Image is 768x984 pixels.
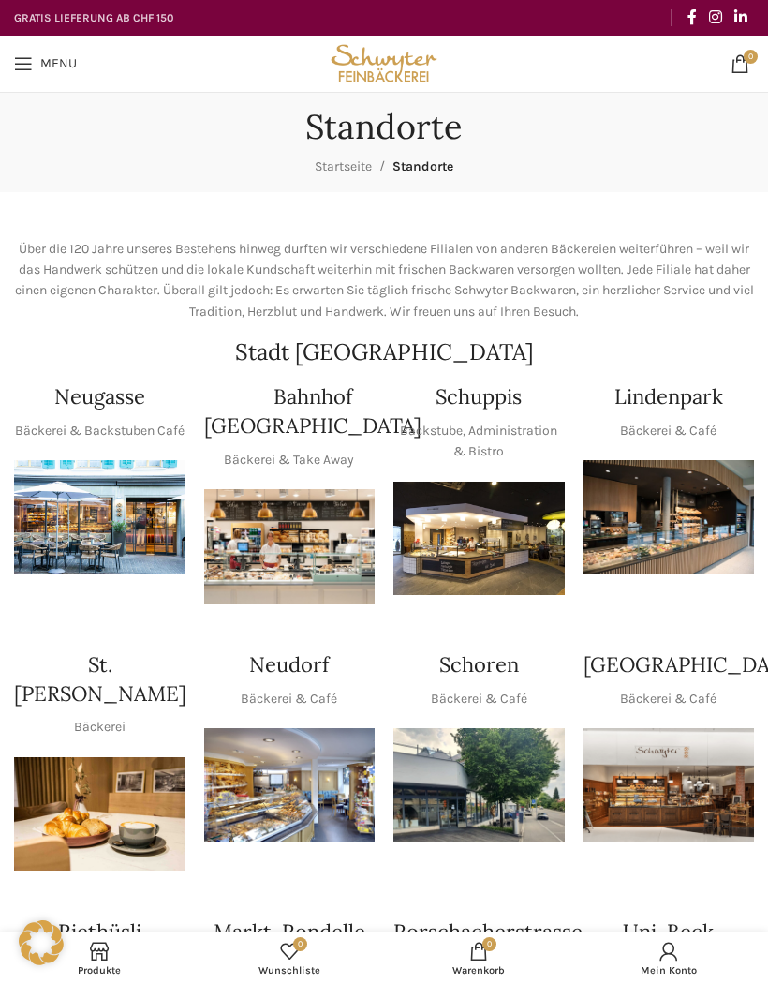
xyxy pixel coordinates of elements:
[614,382,723,411] h4: Lindenpark
[623,917,714,947] h4: Uni-Beck
[195,937,385,979] a: 0 Wunschliste
[204,489,376,604] img: Bahnhof St. Gallen
[14,11,173,24] strong: GRATIS LIEFERUNG AB CHF 150
[620,421,716,441] p: Bäckerei & Café
[583,964,755,977] span: Mein Konto
[393,421,565,463] p: Backstube, Administration & Bistro
[393,917,583,947] h4: Rorschacherstrasse
[195,937,385,979] div: Meine Wunschliste
[620,689,716,709] p: Bäckerei & Café
[327,36,442,92] img: Bäckerei Schwyter
[721,45,759,82] a: 0
[249,650,329,679] h4: Neudorf
[393,728,565,842] img: 0842cc03-b884-43c1-a0c9-0889ef9087d6 copy
[14,341,754,364] h2: Stadt [GEOGRAPHIC_DATA]
[241,689,337,709] p: Bäckerei & Café
[14,460,185,574] img: Neugasse
[14,757,185,872] img: schwyter-23
[744,50,758,64] span: 0
[5,937,195,979] a: Produkte
[681,3,702,32] a: Facebook social link
[392,158,453,174] span: Standorte
[204,382,421,440] h4: Bahnhof [GEOGRAPHIC_DATA]
[583,460,755,574] img: 017-e1571925257345
[436,382,522,411] h4: Schuppis
[702,3,728,32] a: Instagram social link
[482,937,496,951] span: 0
[315,158,372,174] a: Startseite
[58,917,141,947] h4: Riethüsli
[384,937,574,979] div: My cart
[74,717,126,738] p: Bäckerei
[393,964,565,977] span: Warenkorb
[40,57,77,70] span: Menu
[729,3,754,32] a: Linkedin social link
[224,450,354,470] p: Bäckerei & Take Away
[431,689,527,709] p: Bäckerei & Café
[439,650,519,679] h4: Schoren
[293,937,307,951] span: 0
[305,107,463,147] h1: Standorte
[15,421,185,441] p: Bäckerei & Backstuben Café
[5,45,86,82] a: Open mobile menu
[384,937,574,979] a: 0 Warenkorb
[14,239,754,323] p: Über die 120 Jahre unseres Bestehens hinweg durften wir verschiedene Filialen von anderen Bäckere...
[54,382,145,411] h4: Neugasse
[574,937,764,979] a: Mein Konto
[14,650,186,708] h4: St. [PERSON_NAME]
[583,728,755,842] img: Schwyter-1800x900
[204,728,376,842] img: Neudorf_1
[393,482,565,596] img: 150130-Schwyter-013
[14,964,185,977] span: Produkte
[204,964,376,977] span: Wunschliste
[214,917,365,947] h4: Markt-Rondelle
[327,54,442,70] a: Site logo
